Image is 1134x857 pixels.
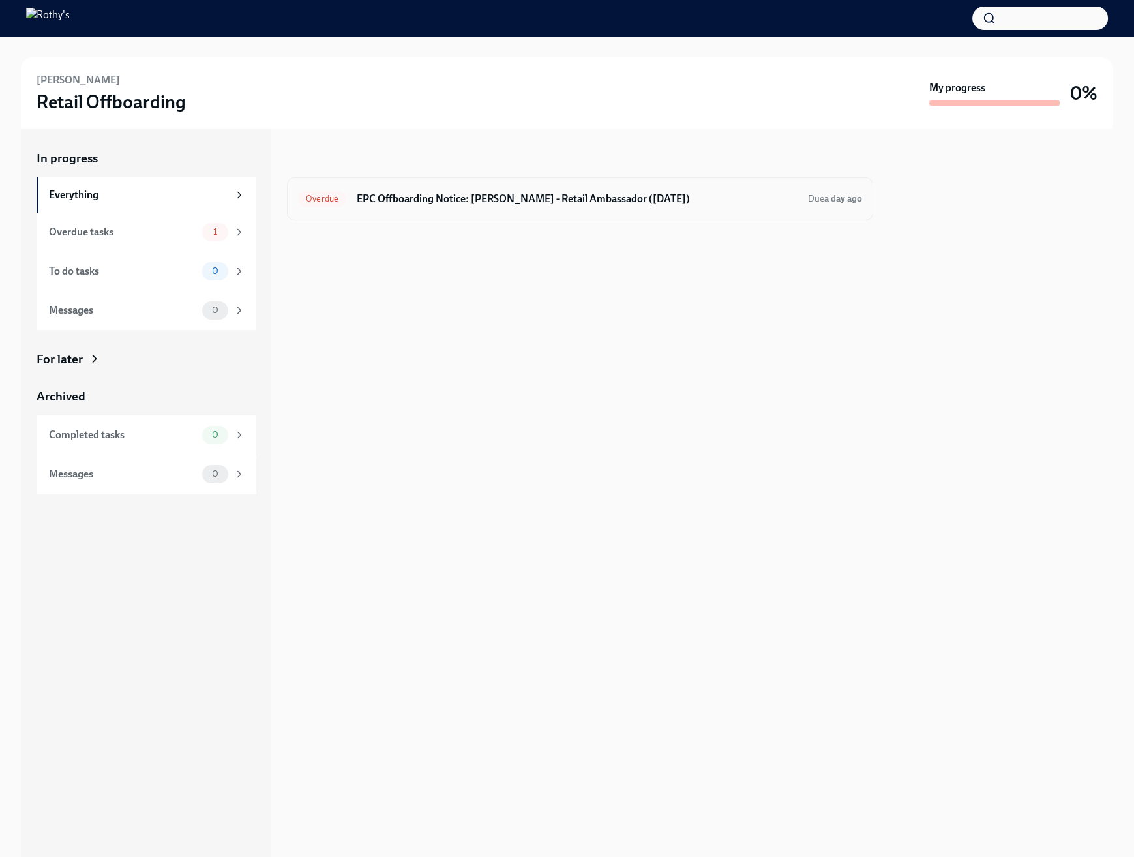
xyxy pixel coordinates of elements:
strong: a day ago [824,193,862,204]
a: Everything [37,177,256,213]
a: In progress [37,150,256,167]
a: For later [37,351,256,368]
a: Overdue tasks1 [37,213,256,252]
a: OverdueEPC Offboarding Notice: [PERSON_NAME] - Retail Ambassador ([DATE])Duea day ago [298,188,862,209]
span: 1 [205,227,225,237]
div: Completed tasks [49,428,197,442]
a: Messages0 [37,455,256,494]
span: September 1st, 2025 09:00 [808,192,862,205]
span: Due [808,193,862,204]
div: For later [37,351,83,368]
img: Rothy's [26,8,70,29]
div: Overdue tasks [49,225,197,239]
div: Everything [49,188,228,202]
h3: 0% [1070,82,1097,105]
strong: My progress [929,81,985,95]
span: 0 [204,305,226,315]
span: 0 [204,469,226,479]
h3: Retail Offboarding [37,90,186,113]
div: In progress [287,150,348,167]
div: Messages [49,303,197,318]
h6: EPC Offboarding Notice: [PERSON_NAME] - Retail Ambassador ([DATE]) [357,192,798,206]
div: Messages [49,467,197,481]
a: Messages0 [37,291,256,330]
span: 0 [204,266,226,276]
div: To do tasks [49,264,197,278]
span: 0 [204,430,226,440]
h6: [PERSON_NAME] [37,73,120,87]
span: Overdue [298,194,346,203]
a: Completed tasks0 [37,415,256,455]
a: Archived [37,388,256,405]
a: To do tasks0 [37,252,256,291]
